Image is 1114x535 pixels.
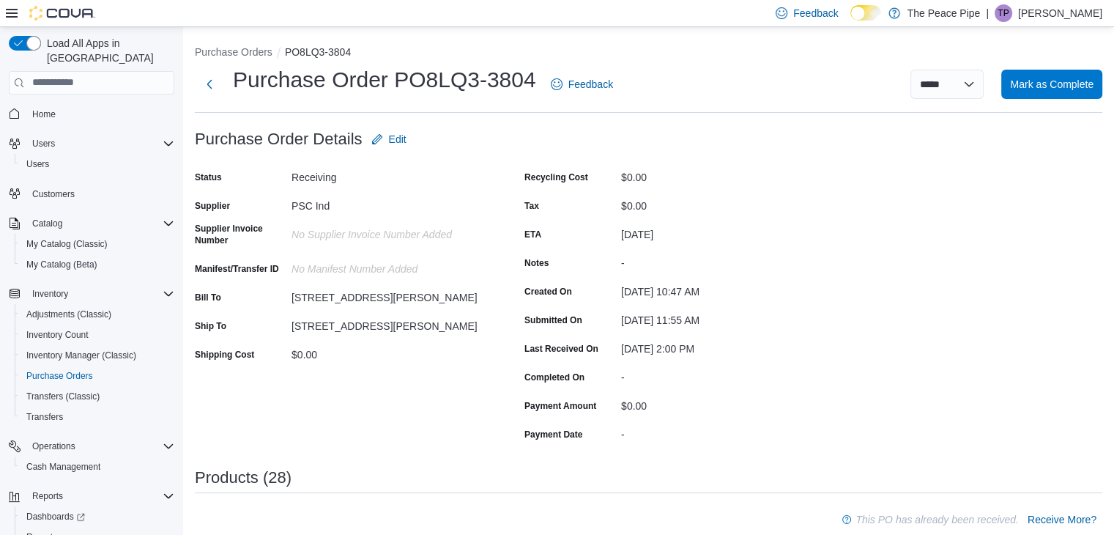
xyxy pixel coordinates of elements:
button: Home [3,103,180,125]
span: Inventory [26,285,174,303]
label: Last Received On [524,343,598,355]
span: Reports [32,490,63,502]
button: Customers [3,183,180,204]
span: Operations [26,438,174,455]
button: Adjustments (Classic) [15,304,180,325]
label: Shipping Cost [195,349,254,361]
span: Feedback [568,77,613,92]
span: Customers [32,188,75,200]
label: Status [195,171,222,183]
span: Users [32,138,55,150]
label: Completed On [330,247,390,259]
span: Adjustments (Classic) [21,306,174,323]
label: Supplier [195,200,230,212]
a: Transfers (Classic) [21,388,105,405]
label: Notes [524,257,549,269]
label: Payment Amount [524,400,596,412]
span: My Catalog (Beta) [26,259,97,270]
div: PSC Ind [292,194,488,212]
div: [DATE] [426,98,623,116]
a: Dashboards [21,508,91,525]
button: Operations [26,438,81,455]
div: No Supplier Invoice Number added [292,223,488,240]
div: [DATE] 2:00 PM [621,337,817,355]
button: Ordered Unit Cost [495,456,619,479]
span: Start Receiving [1036,388,1105,402]
button: Start Receiving [1027,380,1114,410]
label: Notes [330,133,354,144]
div: [STREET_ADDRESS][PERSON_NAME] [292,286,488,303]
span: Ordered Unit Cost [501,462,576,473]
a: Inventory Manager (Classic) [21,347,142,364]
span: Supplier SKU [130,462,186,473]
label: ETA [524,229,541,240]
div: [STREET_ADDRESS][PERSON_NAME] [292,314,488,332]
span: My Catalog (Beta) [21,256,174,273]
label: Payment Date [524,429,582,440]
button: Next [195,70,224,99]
div: $0.00 [426,41,623,59]
button: Catalog [3,213,180,234]
span: Adjustments (Classic) [26,309,111,320]
span: Qty Received [749,462,804,473]
span: Mark as Complete [1010,77,1093,92]
span: TP [998,4,1009,22]
label: Supplier Invoice Number [195,223,286,246]
button: Inventory [26,285,74,303]
span: Cash Management [21,458,174,476]
span: Customers [26,185,174,203]
label: Payment Date [330,304,387,316]
button: My Catalog (Beta) [15,254,180,275]
div: - [621,423,817,440]
button: Qty Ordered [371,456,495,479]
label: Submitted On [330,190,387,202]
span: Cash Management [26,461,100,473]
span: Inventory Count [26,329,89,341]
button: Purchase Orders [195,46,272,58]
h3: Purchase Order Details [195,130,363,148]
p: The Peace Pipe [907,4,981,22]
button: Smoke Buddy | Mega - Green [6,489,118,512]
label: Created On [330,161,377,173]
a: Adjustments (Classic) [21,306,117,323]
div: [DATE] 11:55 AM [426,184,623,202]
div: $27.22 [619,486,743,515]
a: My Catalog (Beta) [21,256,103,273]
a: My Catalog (Classic) [21,235,114,253]
button: Receive More? [1022,505,1102,534]
div: $0.00 [292,343,488,361]
label: Last Received On [330,218,404,230]
span: Transfers [21,408,174,426]
button: Users [26,135,61,152]
button: Received Total [990,456,1114,479]
button: Inventory [3,284,180,304]
button: Received Unit Cost [866,456,990,479]
label: ETA [330,104,346,116]
div: No Manifest Number added [97,133,293,150]
span: SMKBUD-MEGA GRN [130,492,232,509]
div: - [426,213,623,230]
span: Inventory [32,288,68,300]
h3: Products (28) [195,469,292,487]
div: Receiving [292,166,488,183]
span: Inventory Count [21,326,174,344]
button: Mark as Complete [1001,70,1102,99]
button: Operations [3,436,180,457]
p: [PERSON_NAME] [1018,4,1102,22]
span: Catalog [32,218,62,229]
span: Item [6,462,24,473]
div: Submitted [97,41,293,59]
p: | [986,4,989,22]
div: 0 [743,486,866,515]
div: $0.00 [426,270,623,287]
a: Inventory Count [21,326,94,344]
label: Submitted On [524,314,582,326]
button: Transfers (Classic) [15,386,180,407]
button: My Catalog (Classic) [15,234,180,254]
div: $0.00 [621,394,817,412]
button: Reports [26,487,69,505]
button: Catalog SKU [248,456,371,479]
label: Recycling Cost [330,47,393,59]
label: Tax [330,75,344,87]
button: Reports [3,486,180,506]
